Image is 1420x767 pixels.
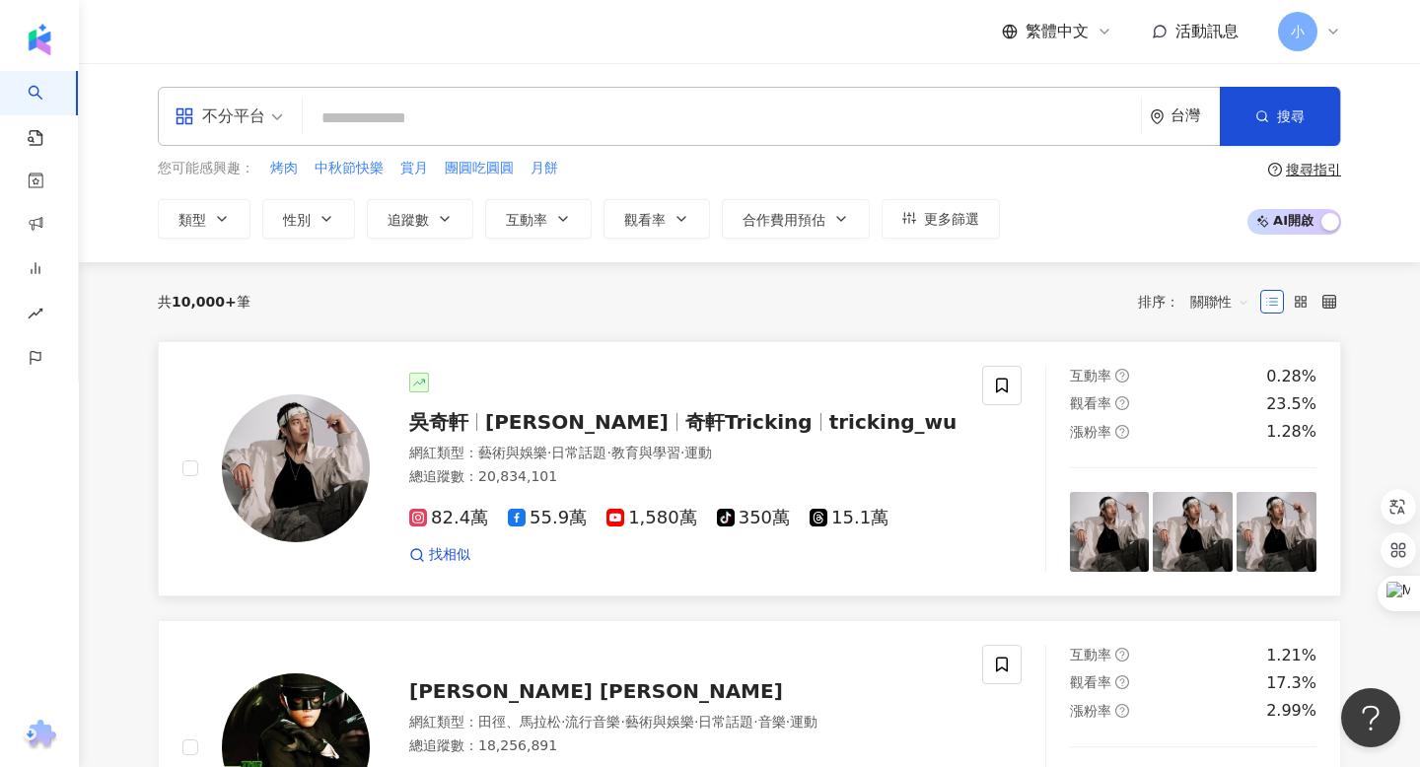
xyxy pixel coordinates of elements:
span: question-circle [1115,675,1129,689]
span: 漲粉率 [1070,703,1111,719]
button: 互動率 [485,199,592,239]
span: question-circle [1115,704,1129,718]
span: 350萬 [717,508,790,528]
span: 吳奇軒 [409,410,468,434]
div: 1.28% [1266,421,1316,443]
span: question-circle [1115,648,1129,662]
span: 田徑、馬拉松 [478,714,561,730]
div: 台灣 [1171,107,1220,124]
span: 10,000+ [172,294,237,310]
div: 23.5% [1266,393,1316,415]
div: 17.3% [1266,672,1316,694]
button: 搜尋 [1220,87,1340,146]
div: 不分平台 [175,101,265,132]
span: 奇軒Tricking [685,410,813,434]
span: 繁體中文 [1026,21,1089,42]
button: 類型 [158,199,250,239]
button: 追蹤數 [367,199,473,239]
span: [PERSON_NAME] [PERSON_NAME] [409,679,783,703]
div: 0.28% [1266,366,1316,387]
span: 互動率 [506,212,547,228]
span: question-circle [1115,396,1129,410]
span: question-circle [1268,163,1282,176]
span: 活動訊息 [1175,22,1239,40]
button: 性別 [262,199,355,239]
span: question-circle [1115,425,1129,439]
img: post-image [1070,492,1150,572]
img: post-image [1153,492,1233,572]
span: 運動 [790,714,817,730]
span: · [547,445,551,460]
span: 日常話題 [698,714,753,730]
span: 追蹤數 [388,212,429,228]
span: · [694,714,698,730]
span: 觀看率 [1070,395,1111,411]
button: 賞月 [399,158,429,179]
div: 網紅類型 ： [409,444,958,463]
span: 互動率 [1070,368,1111,383]
span: 日常話題 [551,445,606,460]
span: 運動 [684,445,712,460]
a: search [28,71,67,148]
span: · [753,714,757,730]
div: 總追蹤數 ： 18,256,891 [409,736,958,756]
img: post-image [1237,492,1316,572]
span: 性別 [283,212,311,228]
span: · [620,714,624,730]
span: 55.9萬 [508,508,587,528]
span: 互動率 [1070,647,1111,662]
a: 找相似 [409,545,470,565]
span: tricking_wu [829,410,958,434]
span: 月餅 [531,159,558,178]
span: environment [1150,109,1165,124]
div: 2.99% [1266,700,1316,722]
a: KOL Avatar吳奇軒[PERSON_NAME]奇軒Trickingtricking_wu網紅類型：藝術與娛樂·日常話題·教育與學習·運動總追蹤數：20,834,10182.4萬55.9萬1... [158,341,1341,596]
span: rise [28,294,43,338]
span: 藝術與娛樂 [478,445,547,460]
button: 中秋節快樂 [314,158,385,179]
span: · [606,445,610,460]
button: 更多篩選 [882,199,1000,239]
button: 團圓吃圓圓 [444,158,515,179]
div: 總追蹤數 ： 20,834,101 [409,467,958,487]
span: · [561,714,565,730]
span: 流行音樂 [565,714,620,730]
span: · [680,445,684,460]
div: 排序： [1138,286,1260,317]
span: appstore [175,106,194,126]
span: 小 [1291,21,1305,42]
div: 搜尋指引 [1286,162,1341,177]
span: 教育與學習 [611,445,680,460]
span: 音樂 [758,714,786,730]
span: 找相似 [429,545,470,565]
span: 更多篩選 [924,211,979,227]
button: 月餅 [530,158,559,179]
span: 15.1萬 [810,508,888,528]
button: 觀看率 [603,199,710,239]
span: 您可能感興趣： [158,159,254,178]
img: chrome extension [21,720,59,751]
span: [PERSON_NAME] [485,410,669,434]
span: 賞月 [400,159,428,178]
button: 烤肉 [269,158,299,179]
div: 網紅類型 ： [409,713,958,732]
img: logo icon [24,24,55,55]
span: 漲粉率 [1070,424,1111,440]
span: 藝術與娛樂 [625,714,694,730]
span: 82.4萬 [409,508,488,528]
div: 共 筆 [158,294,250,310]
span: 關聯性 [1190,286,1249,317]
span: 觀看率 [1070,674,1111,690]
span: 類型 [178,212,206,228]
span: 烤肉 [270,159,298,178]
span: 團圓吃圓圓 [445,159,514,178]
div: 1.21% [1266,645,1316,666]
span: · [786,714,790,730]
span: 中秋節快樂 [315,159,384,178]
span: 1,580萬 [606,508,697,528]
span: 搜尋 [1277,108,1305,124]
span: 合作費用預估 [743,212,825,228]
span: 觀看率 [624,212,666,228]
button: 合作費用預估 [722,199,870,239]
span: question-circle [1115,369,1129,383]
